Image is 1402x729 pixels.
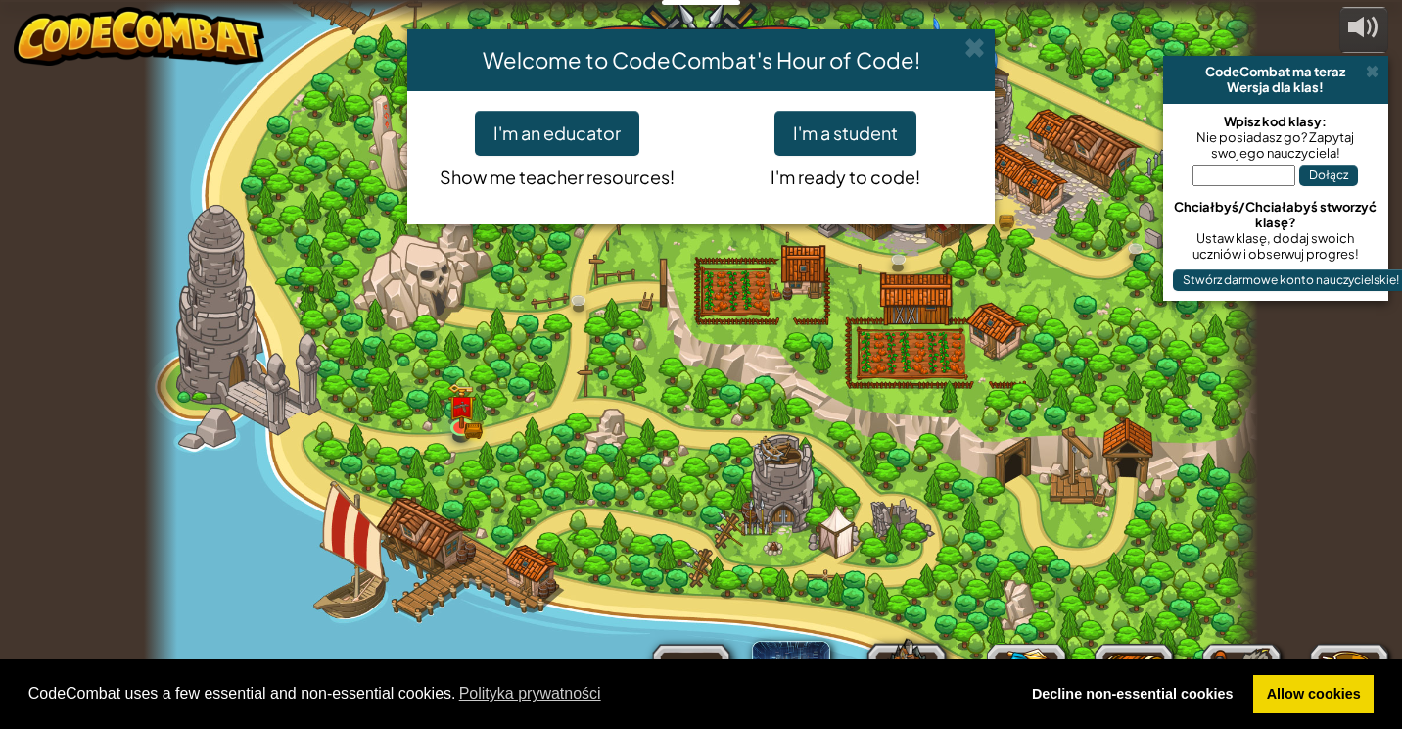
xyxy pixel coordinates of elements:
[774,111,916,156] button: I'm a student
[475,111,639,156] button: I'm an educator
[427,156,686,191] p: Show me teacher resources!
[1253,675,1374,714] a: allow cookies
[28,679,1004,708] span: CodeCombat uses a few essential and non-essential cookies.
[422,44,980,75] h4: Welcome to CodeCombat's Hour of Code!
[716,156,975,191] p: I'm ready to code!
[456,679,604,708] a: learn more about cookies
[1018,675,1246,714] a: deny cookies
